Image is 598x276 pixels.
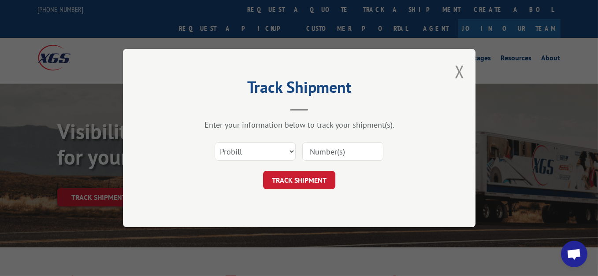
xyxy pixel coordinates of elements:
div: Enter your information below to track your shipment(s). [167,120,431,130]
button: TRACK SHIPMENT [263,171,335,189]
input: Number(s) [302,142,383,161]
button: Close modal [455,60,464,83]
h2: Track Shipment [167,81,431,98]
div: Open chat [561,241,587,267]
